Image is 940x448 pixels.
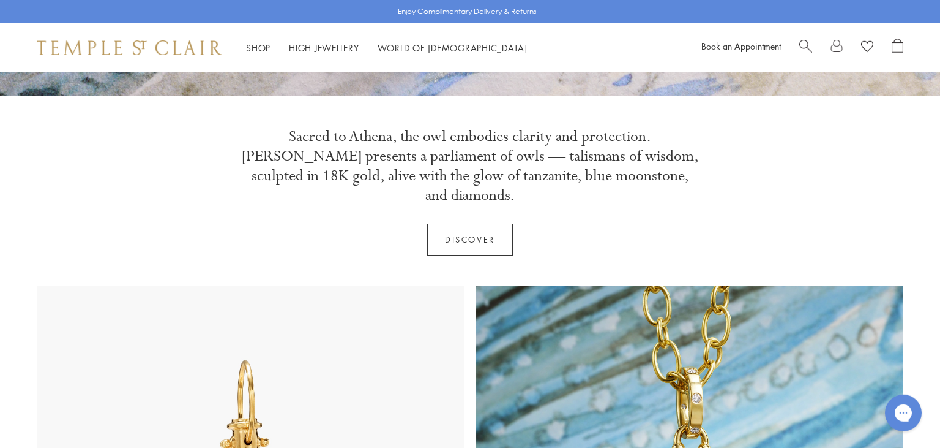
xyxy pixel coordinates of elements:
[289,42,359,54] a: High JewelleryHigh Jewellery
[427,224,513,256] a: Discover
[861,39,873,57] a: View Wishlist
[701,40,781,52] a: Book an Appointment
[378,42,528,54] a: World of [DEMOGRAPHIC_DATA]World of [DEMOGRAPHIC_DATA]
[398,6,537,18] p: Enjoy Complimentary Delivery & Returns
[799,39,812,57] a: Search
[246,40,528,56] nav: Main navigation
[892,39,903,57] a: Open Shopping Bag
[241,127,699,205] p: Sacred to Athena, the owl embodies clarity and protection. [PERSON_NAME] presents a parliament of...
[246,42,270,54] a: ShopShop
[37,40,222,55] img: Temple St. Clair
[879,390,928,436] iframe: Gorgias live chat messenger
